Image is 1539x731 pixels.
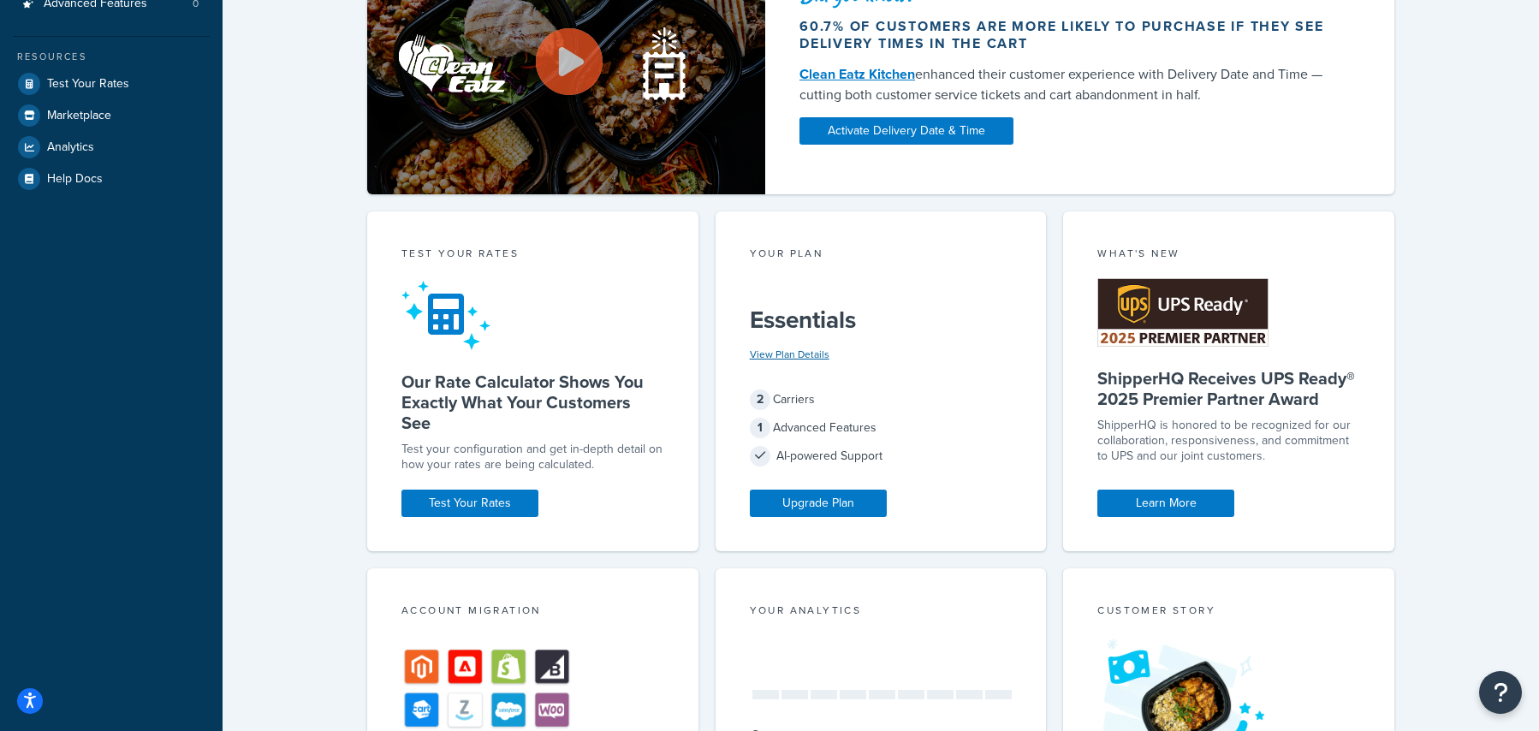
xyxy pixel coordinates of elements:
div: AI-powered Support [750,444,1013,468]
span: Analytics [47,140,94,155]
a: Help Docs [13,163,210,194]
div: Resources [13,50,210,64]
a: Clean Eatz Kitchen [799,64,915,84]
a: Activate Delivery Date & Time [799,117,1013,145]
a: Analytics [13,132,210,163]
h5: Our Rate Calculator Shows You Exactly What Your Customers See [401,371,664,433]
a: Marketplace [13,100,210,131]
span: Test Your Rates [47,77,129,92]
a: Test Your Rates [13,68,210,99]
div: 60.7% of customers are more likely to purchase if they see delivery times in the cart [799,18,1340,52]
div: Customer Story [1097,603,1360,622]
div: Test your rates [401,246,664,265]
div: Test your configuration and get in-depth detail on how your rates are being calculated. [401,442,664,472]
span: Help Docs [47,172,103,187]
span: 2 [750,389,770,410]
h5: ShipperHQ Receives UPS Ready® 2025 Premier Partner Award [1097,368,1360,409]
div: enhanced their customer experience with Delivery Date and Time — cutting both customer service ti... [799,64,1340,105]
a: Upgrade Plan [750,490,887,517]
button: Open Resource Center [1479,671,1522,714]
div: Your Analytics [750,603,1013,622]
h5: Essentials [750,306,1013,334]
div: Advanced Features [750,416,1013,440]
div: What's New [1097,246,1360,265]
div: Account Migration [401,603,664,622]
p: ShipperHQ is honored to be recognized for our collaboration, responsiveness, and commitment to UP... [1097,418,1360,464]
div: Carriers [750,388,1013,412]
a: Learn More [1097,490,1234,517]
span: 1 [750,418,770,438]
a: View Plan Details [750,347,829,362]
span: Marketplace [47,109,111,123]
div: Your Plan [750,246,1013,265]
a: Test Your Rates [401,490,538,517]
